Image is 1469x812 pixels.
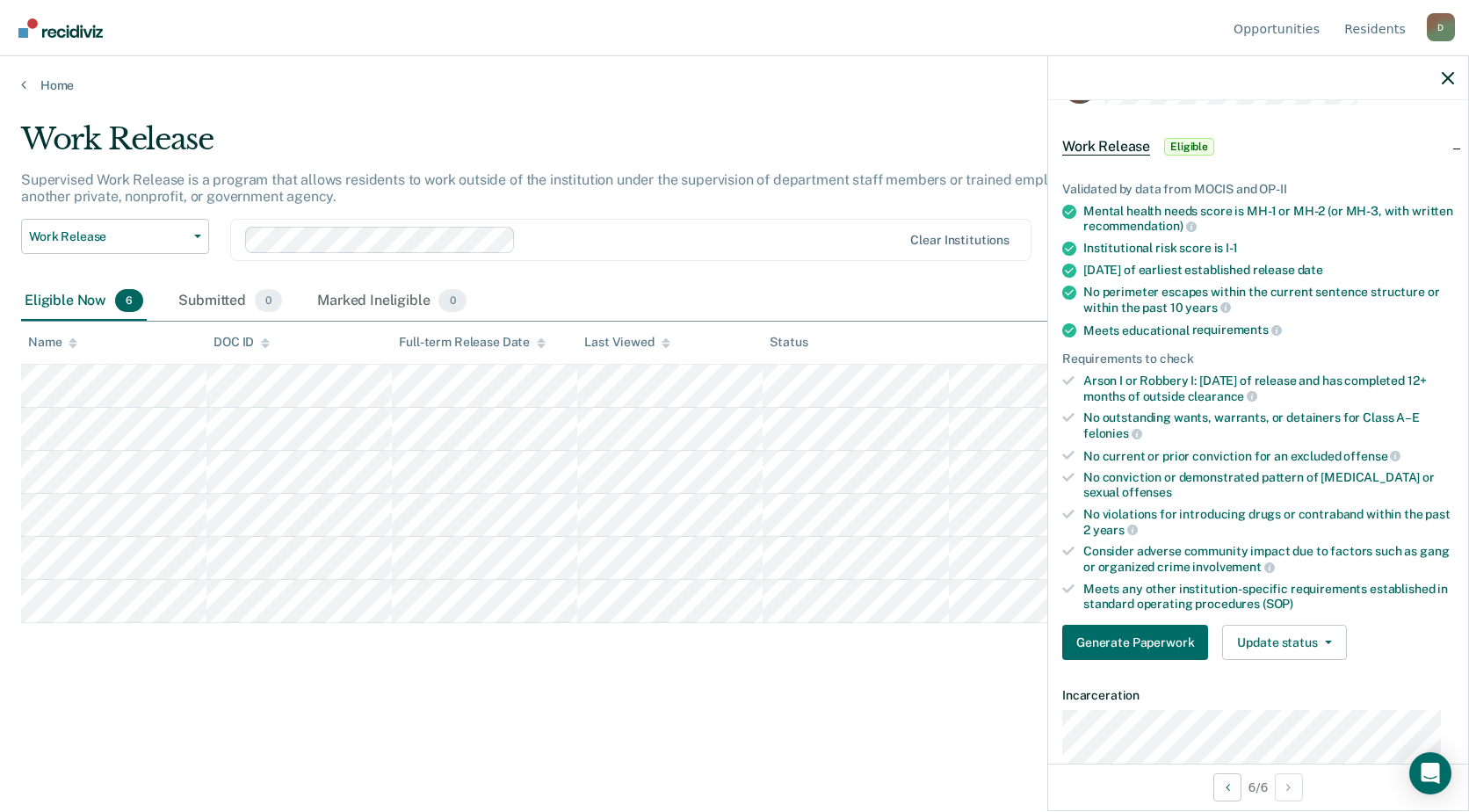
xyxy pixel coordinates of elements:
span: Eligible [1164,138,1214,156]
div: Eligible Now [21,282,147,321]
div: Last Viewed [584,335,669,350]
span: involvement [1192,560,1274,574]
span: clearance [1188,389,1258,403]
span: 0 [255,289,282,312]
button: Profile dropdown button [1427,13,1455,41]
span: Work Release [29,229,187,244]
div: 6 / 6 [1048,764,1468,810]
p: Supervised Work Release is a program that allows residents to work outside of the institution und... [21,171,1102,205]
div: No conviction or demonstrated pattern of [MEDICAL_DATA] or sexual [1083,470,1454,500]
button: Update status [1222,625,1346,660]
span: recommendation) [1083,219,1197,233]
div: Full-term Release Date [399,335,546,350]
span: 6 [115,289,143,312]
div: Meets educational [1083,323,1454,338]
div: Work Release [21,121,1123,171]
span: offense [1343,449,1400,463]
div: No perimeter escapes within the current sentence structure or within the past 10 [1083,285,1454,315]
span: 0 [438,289,466,312]
div: [DATE] of earliest established release [1083,263,1454,278]
div: Validated by data from MOCIS and OP-II [1062,182,1454,197]
img: Recidiviz [18,18,103,38]
button: Generate Paperwork [1062,625,1208,660]
div: Requirements to check [1062,352,1454,366]
a: Home [21,77,1448,93]
button: Next Opportunity [1275,773,1303,801]
dt: Incarceration [1062,688,1454,703]
div: Submitted [175,282,286,321]
div: Consider adverse community impact due to factors such as gang or organized crime [1083,544,1454,574]
div: Arson I or Robbery I: [DATE] of release and has completed 12+ months of outside [1083,373,1454,403]
div: No outstanding wants, warrants, or detainers for Class A–E [1083,410,1454,440]
div: Marked Ineligible [314,282,470,321]
div: No violations for introducing drugs or contraband within the past 2 [1083,507,1454,537]
span: I-1 [1226,241,1238,255]
span: Work Release [1062,138,1150,156]
div: Name [28,335,77,350]
div: Work ReleaseEligible [1048,119,1468,175]
span: (SOP) [1263,597,1293,611]
span: date [1298,263,1323,277]
span: felonies [1083,426,1142,440]
div: Clear institutions [910,233,1009,248]
div: No current or prior conviction for an excluded [1083,448,1454,464]
div: D [1427,13,1455,41]
div: Institutional risk score is [1083,241,1454,256]
span: years [1185,301,1230,315]
div: Status [770,335,807,350]
span: offenses [1122,485,1172,499]
button: Previous Opportunity [1213,773,1241,801]
div: Open Intercom Messenger [1409,752,1451,794]
div: Mental health needs score is MH-1 or MH-2 (or MH-3, with written [1083,204,1454,234]
div: DOC ID [213,335,270,350]
span: years [1093,523,1138,537]
span: requirements [1192,323,1282,337]
div: Meets any other institution-specific requirements established in standard operating procedures [1083,582,1454,612]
